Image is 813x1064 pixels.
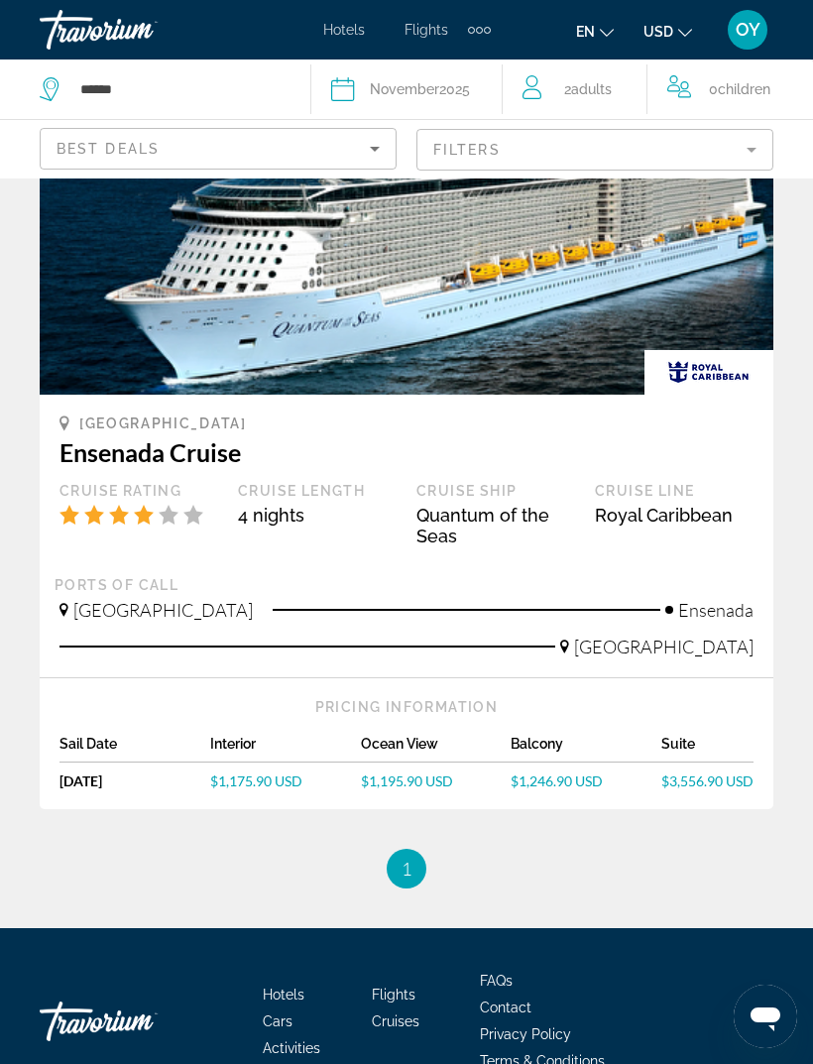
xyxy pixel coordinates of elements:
img: 1595242981.png [40,77,773,395]
a: Contact [480,1000,531,1015]
div: Interior [210,736,361,763]
nav: Pagination [40,849,773,888]
div: Ocean View [361,736,512,763]
span: Adults [571,81,612,97]
h3: Ensenada Cruise [59,437,754,467]
a: $1,246.90 USD [511,772,661,789]
span: $1,175.90 USD [210,772,302,789]
span: 2 [564,75,612,103]
button: Change language [576,17,614,46]
a: Privacy Policy [480,1026,571,1042]
span: USD [643,24,673,40]
a: Travorium [40,992,238,1051]
a: FAQs [480,973,513,989]
a: Hotels [263,987,304,1003]
a: Travorium [40,4,238,56]
a: Hotels [323,22,365,38]
iframe: Button to launch messaging window [734,985,797,1048]
span: $1,246.90 USD [511,772,603,789]
button: Filter [416,128,773,172]
a: Cars [263,1013,292,1029]
a: $1,195.90 USD [361,772,512,789]
span: OY [736,20,760,40]
span: Ensenada [678,599,754,621]
div: [DATE] [59,772,210,789]
div: Suite [661,736,754,763]
div: Cruise Rating [59,482,218,500]
span: Best Deals [57,141,160,157]
div: Cruise Length [238,482,397,500]
div: Sail Date [59,736,210,763]
button: November2025 [331,59,482,119]
span: 0 [709,75,770,103]
div: Cruise Line [595,482,754,500]
div: Balcony [511,736,661,763]
div: Pricing Information [59,698,754,716]
a: $3,556.90 USD [661,772,754,789]
button: Change currency [643,17,692,46]
button: User Menu [722,9,773,51]
mat-select: Sort by [57,137,380,161]
div: 2025 [370,75,470,103]
span: 1 [402,858,411,880]
a: Flights [372,987,415,1003]
span: November [370,81,439,97]
span: Children [718,81,770,97]
img: rci_new_resized.gif [644,350,773,395]
a: Cruises [372,1013,419,1029]
span: [GEOGRAPHIC_DATA] [79,415,247,431]
span: en [576,24,595,40]
button: Extra navigation items [468,14,491,46]
div: Ports of call [55,576,758,594]
button: Travelers: 2 adults, 0 children [503,59,813,119]
div: Royal Caribbean [595,505,754,526]
div: 4 nights [238,505,397,526]
a: Activities [263,1040,320,1056]
div: Cruise Ship [416,482,575,500]
a: $1,175.90 USD [210,772,361,789]
div: Quantum of the Seas [416,505,575,546]
a: Flights [405,22,448,38]
span: [GEOGRAPHIC_DATA] [574,636,754,657]
span: $1,195.90 USD [361,772,453,789]
span: [GEOGRAPHIC_DATA] [73,599,253,621]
